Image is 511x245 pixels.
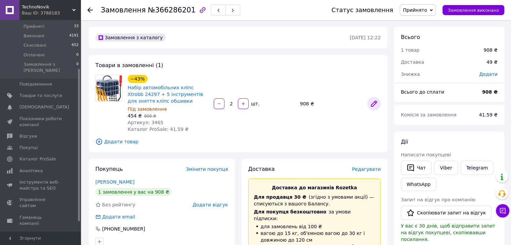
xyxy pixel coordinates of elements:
b: 908 ₴ [482,89,498,95]
li: для замовлень від 100 ₴ [254,223,375,230]
span: Замовлення [101,6,146,14]
span: Прийняті [24,23,44,30]
span: Для покупця безкоштовно [254,209,327,214]
span: Комісія за замовлення [401,112,457,117]
div: Ваш ID: 3788183 [22,10,81,16]
span: Товари в замовленні (1) [95,62,163,68]
div: 908 ₴ [483,47,498,53]
span: 1 товар [401,47,420,53]
span: Доставка до магазинів Rozetka [272,185,357,190]
a: Набір автомобільних кліпс Xtrobb 24297 + 5 інструментів для зняття кліпс обшивки [128,85,203,104]
span: 454 ₴ [128,113,142,118]
span: 0 [76,61,79,73]
span: 800 ₴ [144,114,156,118]
div: Замовлення з каталогу [95,34,166,42]
span: 652 [72,42,79,48]
span: Гаманець компанії [19,214,62,227]
span: Прийнято [403,7,427,13]
a: Редагувати [367,97,381,110]
div: за умови підписки: [254,208,375,222]
div: 1 замовлення у вас на 908 ₴ [95,188,172,196]
span: 4191 [69,33,79,39]
a: Viber [434,161,458,175]
span: Скасовані [24,42,46,48]
span: У вас є 30 днів, щоб відправити запит на відгук покупцеві, скопіювавши посилання. [401,223,495,242]
div: [PHONE_NUMBER] [101,226,146,232]
span: Написати покупцеві [401,152,451,157]
span: Замовлення з [PERSON_NAME] [24,61,76,73]
span: Для продавця 30 ₴ [254,194,306,200]
span: Додати відгук [193,202,228,207]
div: 908 ₴ [297,99,365,108]
button: Скопіювати запит на відгук [401,206,492,220]
span: Редагувати [352,166,381,172]
div: Повернутися назад [87,7,93,13]
span: Під замовлення [128,106,167,112]
a: [PERSON_NAME] [95,179,134,185]
div: шт. [249,100,260,107]
span: Доставка [401,59,424,65]
div: −43% [128,75,147,83]
div: (згідно з умовами акції) — списуються з вашого Балансу. [254,194,375,207]
div: Додати email [101,213,136,220]
span: №366286201 [148,6,196,14]
span: Покупці [19,145,38,151]
span: 33 [74,23,79,30]
span: [DEMOGRAPHIC_DATA] [19,104,69,110]
a: Telegram [461,161,494,175]
span: Замовлення виконано [448,8,499,13]
span: Всього до сплати [401,89,444,95]
span: Доставка [248,166,275,172]
span: TechnoNovik [22,4,72,10]
time: [DATE] 12:22 [350,35,381,40]
span: Каталог ProSale [19,156,56,162]
span: Управління сайтом [19,197,62,209]
span: Оплачені [24,52,45,58]
span: Без рейтингу [102,202,135,207]
li: вагою до 15 кг, об'ємною вагою до 30 кг і довжиною до 120 см [254,230,375,243]
span: Додати товар [95,138,381,145]
span: Виконані [24,33,44,39]
button: Чат з покупцем [496,204,509,217]
span: Показники роботи компанії [19,116,62,128]
span: Покупець [95,166,123,172]
span: Знижка [401,71,420,77]
span: Дії [401,139,408,145]
div: Додати email [95,213,136,220]
span: Інструменти веб-майстра та SEO [19,179,62,191]
span: Відгуки [19,133,37,139]
span: Повідомлення [19,81,52,87]
span: Артикул: 3465 [128,120,163,125]
span: Товари та послуги [19,93,62,99]
span: Змінити покупця [186,166,228,172]
div: Статус замовлення [332,7,393,13]
img: Набір автомобільних кліпс Xtrobb 24297 + 5 інструментів для зняття кліпс обшивки [96,75,122,101]
span: 0 [76,52,79,58]
span: 41.59 ₴ [479,112,498,117]
a: WhatsApp [401,178,436,191]
span: Запит на відгук про компанію [401,197,475,202]
button: Чат [401,161,431,175]
span: Всього [401,34,420,40]
div: 49 ₴ [482,55,502,69]
span: Додати [479,71,498,77]
span: Аналітика [19,168,43,174]
button: Замовлення виконано [442,5,504,15]
span: Каталог ProSale: 41.59 ₴ [128,127,188,132]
